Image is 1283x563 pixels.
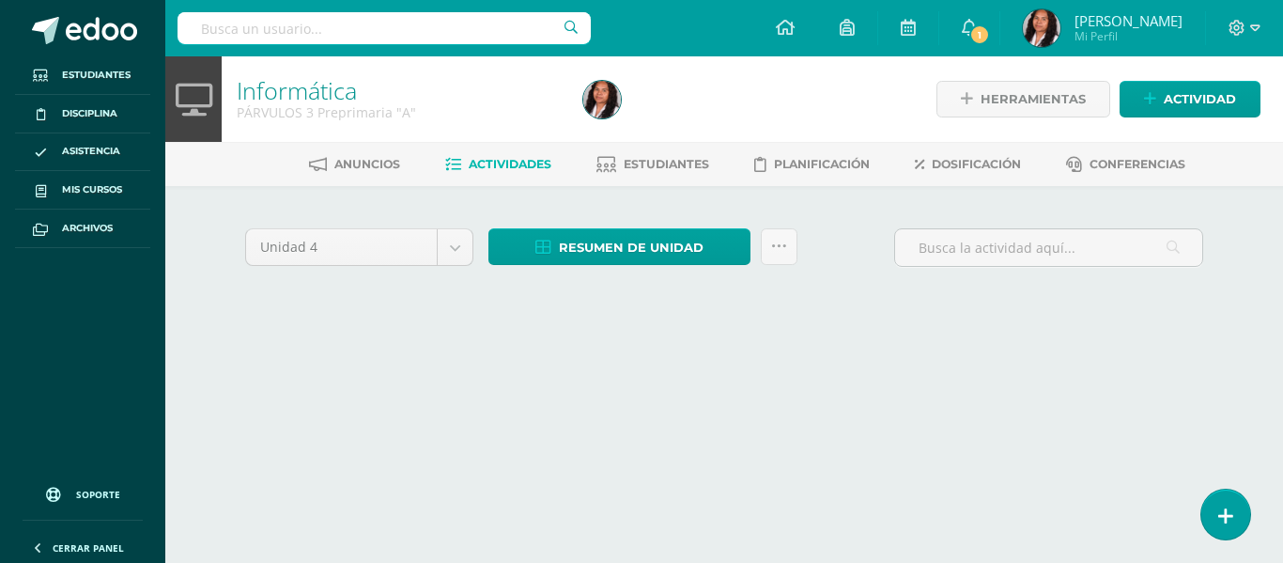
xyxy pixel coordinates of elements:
[488,228,750,265] a: Resumen de unidad
[62,68,131,83] span: Estudiantes
[915,149,1021,180] a: Dosificación
[15,95,150,133] a: Disciplina
[237,74,357,106] a: Informática
[1164,82,1236,117] span: Actividad
[15,210,150,248] a: Archivos
[936,81,1110,117] a: Herramientas
[62,106,117,121] span: Disciplina
[981,82,1086,117] span: Herramientas
[246,229,472,265] a: Unidad 4
[237,77,561,103] h1: Informática
[334,157,400,171] span: Anuncios
[62,144,120,159] span: Asistencia
[62,182,122,197] span: Mis cursos
[895,229,1202,266] input: Busca la actividad aquí...
[1074,11,1183,30] span: [PERSON_NAME]
[1090,157,1185,171] span: Conferencias
[53,541,124,555] span: Cerrar panel
[1120,81,1260,117] a: Actividad
[15,56,150,95] a: Estudiantes
[237,103,561,121] div: PÁRVULOS 3 Preprimaria 'A'
[309,149,400,180] a: Anuncios
[260,229,423,265] span: Unidad 4
[774,157,870,171] span: Planificación
[23,469,143,515] a: Soporte
[15,171,150,210] a: Mis cursos
[178,12,591,44] input: Busca un usuario...
[754,149,870,180] a: Planificación
[969,24,990,45] span: 1
[624,157,709,171] span: Estudiantes
[62,221,113,236] span: Archivos
[596,149,709,180] a: Estudiantes
[932,157,1021,171] span: Dosificación
[559,230,703,265] span: Resumen de unidad
[445,149,551,180] a: Actividades
[1074,28,1183,44] span: Mi Perfil
[469,157,551,171] span: Actividades
[15,133,150,172] a: Asistencia
[1066,149,1185,180] a: Conferencias
[583,81,621,118] img: c901ddd1fbd55aae9213901ba4701de9.png
[1023,9,1060,47] img: c901ddd1fbd55aae9213901ba4701de9.png
[76,488,120,501] span: Soporte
